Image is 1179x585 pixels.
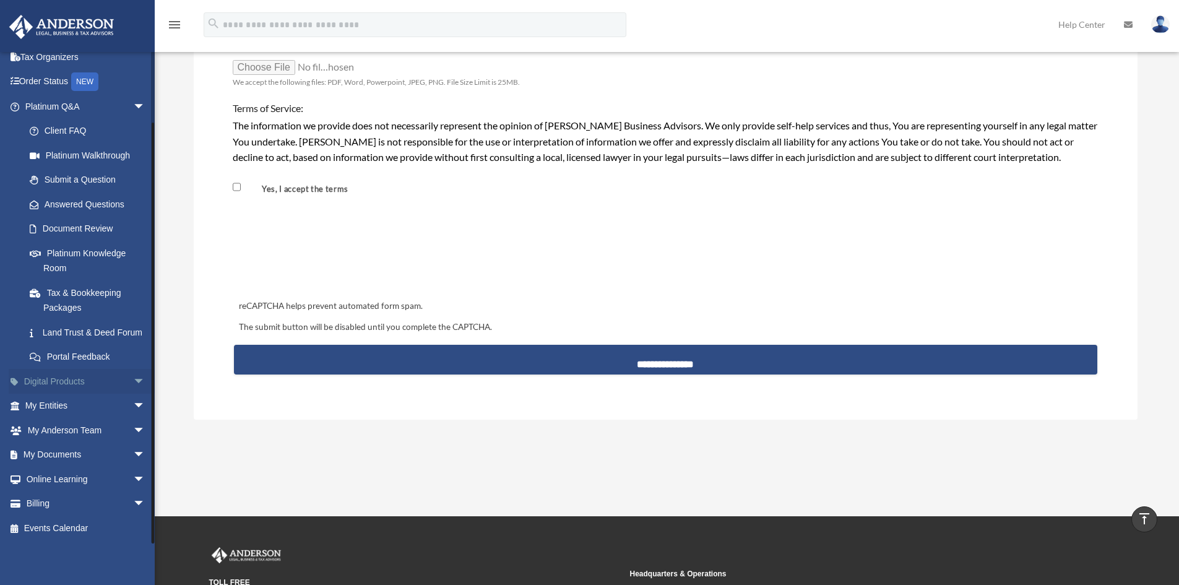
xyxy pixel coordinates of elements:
a: Answered Questions [17,192,164,217]
a: Digital Productsarrow_drop_down [9,369,164,394]
span: arrow_drop_down [133,418,158,443]
a: Land Trust & Deed Forum [17,320,164,345]
a: Client FAQ [17,119,164,144]
span: arrow_drop_down [133,467,158,492]
a: My Entitiesarrow_drop_down [9,394,164,418]
div: The submit button will be disabled until you complete the CAPTCHA. [234,320,1097,335]
img: User Pic [1151,15,1170,33]
a: Online Learningarrow_drop_down [9,467,164,492]
span: arrow_drop_down [133,443,158,468]
a: Submit a Question [17,168,164,193]
span: arrow_drop_down [133,94,158,119]
span: arrow_drop_down [133,369,158,394]
a: Portal Feedback [17,345,164,370]
i: vertical_align_top [1137,511,1152,526]
a: Document Review [17,217,158,241]
small: Headquarters & Operations [630,568,1042,581]
a: Tax & Bookkeeping Packages [17,280,164,320]
a: Events Calendar [9,516,164,540]
span: We accept the following files: PDF, Word, Powerpoint, JPEG, PNG. File Size Limit is 25MB. [233,77,520,87]
iframe: reCAPTCHA [235,226,423,274]
i: search [207,17,220,30]
a: vertical_align_top [1131,506,1157,532]
label: Yes, I accept the terms [243,183,353,195]
span: arrow_drop_down [133,394,158,419]
div: NEW [71,72,98,91]
a: menu [167,22,182,32]
a: Platinum Knowledge Room [17,241,164,280]
span: arrow_drop_down [133,492,158,517]
a: Billingarrow_drop_down [9,492,164,516]
a: Platinum Walkthrough [17,143,164,168]
div: reCAPTCHA helps prevent automated form spam. [234,299,1097,314]
div: The information we provide does not necessarily represent the opinion of [PERSON_NAME] Business A... [233,118,1099,165]
img: Anderson Advisors Platinum Portal [6,15,118,39]
a: My Anderson Teamarrow_drop_down [9,418,164,443]
i: menu [167,17,182,32]
h4: Terms of Service: [233,102,1099,115]
a: Order StatusNEW [9,69,164,95]
a: Tax Organizers [9,45,164,69]
a: My Documentsarrow_drop_down [9,443,164,467]
img: Anderson Advisors Platinum Portal [209,547,283,563]
a: Platinum Q&Aarrow_drop_down [9,94,164,119]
